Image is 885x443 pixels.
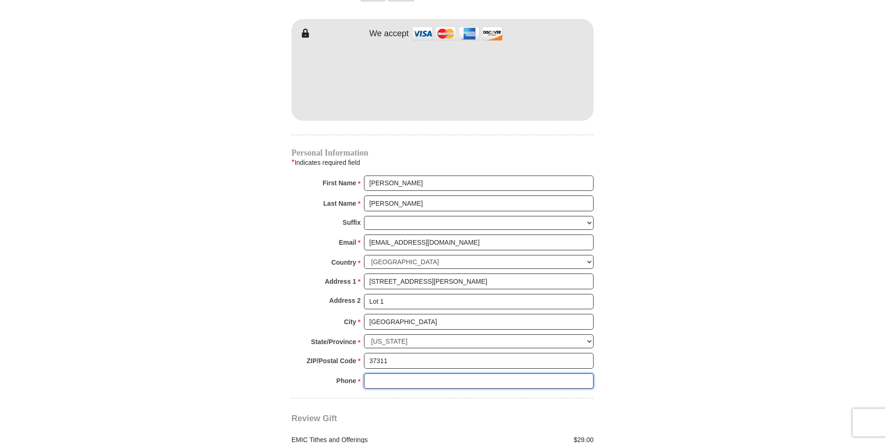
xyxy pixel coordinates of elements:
[329,294,361,307] strong: Address 2
[324,197,357,210] strong: Last Name
[291,149,594,156] h4: Personal Information
[307,354,357,367] strong: ZIP/Postal Code
[311,335,356,348] strong: State/Province
[411,24,504,44] img: credit cards accepted
[323,176,356,189] strong: First Name
[344,315,356,328] strong: City
[370,29,409,39] h4: We accept
[337,374,357,387] strong: Phone
[331,256,357,269] strong: Country
[291,156,594,169] div: Indicates required field
[343,216,361,229] strong: Suffix
[291,414,337,423] span: Review Gift
[339,236,356,249] strong: Email
[325,275,357,288] strong: Address 1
